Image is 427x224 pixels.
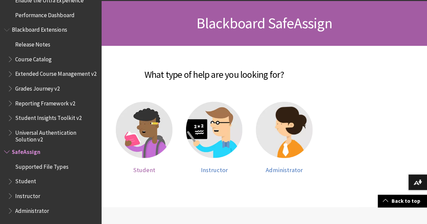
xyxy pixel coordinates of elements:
span: Student Insights Toolkit v2 [15,113,81,122]
span: Blackboard Extensions [12,24,67,33]
img: Administrator help [256,102,313,158]
span: Administrator [15,205,49,214]
nav: Book outline for Blackboard Extensions [4,24,97,143]
span: Supported File Types [15,161,68,170]
a: Student help Student [116,102,172,174]
span: Instructor [15,190,40,199]
img: Instructor help [186,102,243,158]
img: Student help [116,102,172,158]
span: Universal Authentication Solution v2 [15,127,97,143]
span: Student [15,176,36,185]
span: Grades Journey v2 [15,83,60,92]
span: Reporting Framework v2 [15,98,75,107]
a: Instructor help Instructor [186,102,243,174]
a: Administrator help Administrator [256,102,313,174]
span: SafeAssign [12,146,41,155]
span: Course Catalog [15,54,52,63]
span: Student [133,166,155,174]
span: Instructor [201,166,228,174]
span: Release Notes [15,39,50,48]
h2: What type of help are you looking for? [108,59,320,82]
nav: Book outline for Blackboard SafeAssign [4,146,97,216]
span: Blackboard SafeAssign [196,14,332,32]
span: Extended Course Management v2 [15,68,96,77]
a: Back to top [378,195,427,207]
span: Performance Dashboard [15,9,74,19]
span: Administrator [266,166,303,174]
